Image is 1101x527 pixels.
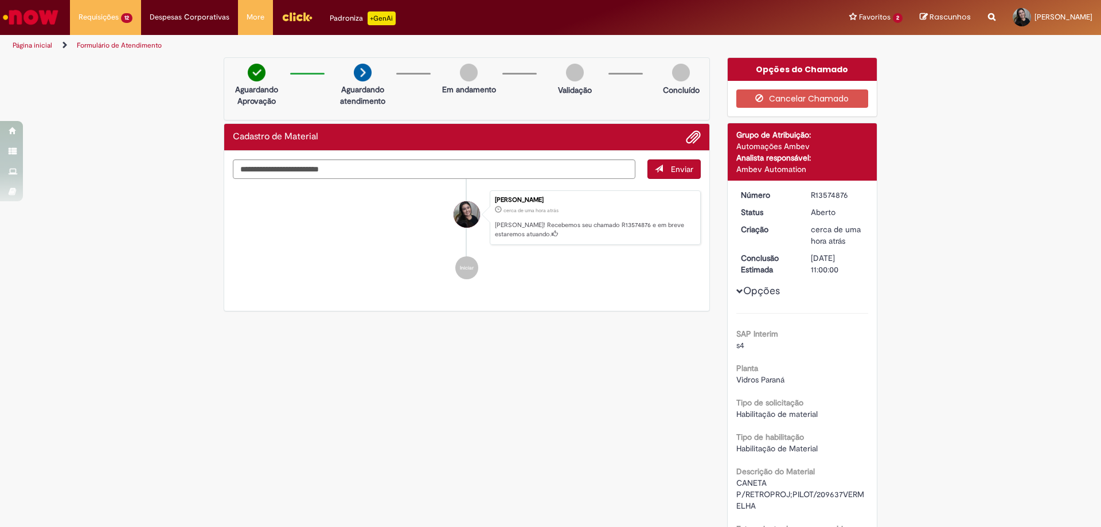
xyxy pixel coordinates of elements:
[671,164,693,174] span: Enviar
[736,432,804,442] b: Tipo de habilitação
[732,224,803,235] dt: Criação
[736,340,744,350] span: s4
[248,64,266,81] img: check-circle-green.png
[859,11,891,23] span: Favoritos
[503,207,559,214] span: cerca de uma hora atrás
[1034,12,1092,22] span: [PERSON_NAME]
[732,206,803,218] dt: Status
[121,13,132,23] span: 12
[495,197,694,204] div: [PERSON_NAME]
[558,84,592,96] p: Validação
[811,206,864,218] div: Aberto
[736,409,818,419] span: Habilitação de material
[728,58,877,81] div: Opções do Chamado
[460,64,478,81] img: img-circle-grey.png
[736,466,815,477] b: Descrição do Material
[335,84,391,107] p: Aguardando atendimento
[736,89,869,108] button: Cancelar Chamado
[736,152,869,163] div: Analista responsável:
[732,252,803,275] dt: Conclusão Estimada
[736,478,864,511] span: CANETA P/RETROPROJ;PILOT/209637VERMELHA
[9,35,725,56] ul: Trilhas de página
[811,189,864,201] div: R13574876
[686,130,701,145] button: Adicionar anexos
[736,129,869,140] div: Grupo de Atribuição:
[736,140,869,152] div: Automações Ambev
[736,163,869,175] div: Ambev Automation
[811,224,864,247] div: 29/09/2025 08:14:55
[736,329,778,339] b: SAP Interim
[811,224,861,246] time: 29/09/2025 08:14:55
[150,11,229,23] span: Despesas Corporativas
[495,221,694,239] p: [PERSON_NAME]! Recebemos seu chamado R13574876 e em breve estaremos atuando.
[282,8,313,25] img: click_logo_yellow_360x200.png
[736,363,758,373] b: Planta
[233,159,635,179] textarea: Digite sua mensagem aqui...
[454,201,480,228] div: Emilyn Nadolni
[566,64,584,81] img: img-circle-grey.png
[77,41,162,50] a: Formulário de Atendimento
[811,252,864,275] div: [DATE] 11:00:00
[368,11,396,25] p: +GenAi
[732,189,803,201] dt: Número
[930,11,971,22] span: Rascunhos
[79,11,119,23] span: Requisições
[920,12,971,23] a: Rascunhos
[229,84,284,107] p: Aguardando Aprovação
[736,443,818,454] span: Habilitação de Material
[13,41,52,50] a: Página inicial
[330,11,396,25] div: Padroniza
[663,84,700,96] p: Concluído
[736,397,803,408] b: Tipo de solicitação
[354,64,372,81] img: arrow-next.png
[503,207,559,214] time: 29/09/2025 08:14:55
[647,159,701,179] button: Enviar
[442,84,496,95] p: Em andamento
[811,224,861,246] span: cerca de uma hora atrás
[247,11,264,23] span: More
[893,13,903,23] span: 2
[233,190,701,245] li: Emilyn Nadolni
[736,374,784,385] span: Vidros Paraná
[233,179,701,291] ul: Histórico de tíquete
[1,6,60,29] img: ServiceNow
[672,64,690,81] img: img-circle-grey.png
[233,132,318,142] h2: Cadastro de Material Histórico de tíquete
